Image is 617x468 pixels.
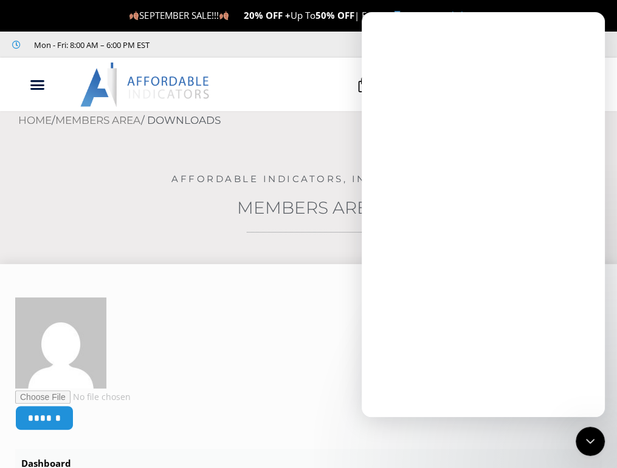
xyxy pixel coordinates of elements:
[7,73,67,97] div: Menu Toggle
[55,114,141,126] a: Members Area
[337,67,391,102] a: 0
[18,111,617,131] nav: Breadcrumb
[129,9,404,21] span: SEPTEMBER SALE!!! Up To | Expires
[244,9,291,21] strong: 20% OFF +
[129,11,139,20] img: 🍂
[237,197,381,218] a: Members Area
[446,9,488,21] a: Click Here
[159,39,341,51] iframe: Customer reviews powered by Trustpilot
[31,38,150,52] span: Mon - Fri: 8:00 AM – 6:00 PM EST
[18,114,52,126] a: Home
[315,9,354,21] strong: 50% OFF
[15,297,106,388] img: feb287f52a06d62cc3007850bcdcd5e6d0b7eef017d8e96763ae60d6dd7208c1
[405,9,434,21] strong: [DATE]
[576,427,605,456] iframe: Intercom live chat
[393,11,402,20] img: ⌛
[80,63,211,106] img: LogoAI | Affordable Indicators – NinjaTrader
[362,12,605,417] iframe: Intercom live chat
[219,11,229,20] img: 🍂
[171,173,446,185] a: Affordable Indicators, Inc. Account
